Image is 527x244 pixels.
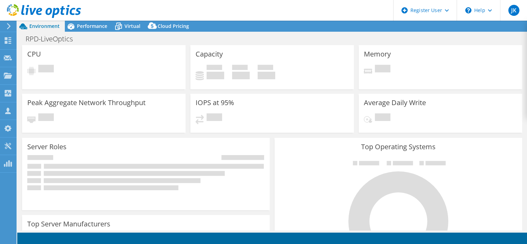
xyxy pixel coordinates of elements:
h3: Top Operating Systems [280,143,517,151]
h3: Average Daily Write [364,99,426,106]
h4: 0 GiB [232,72,250,79]
h3: Capacity [196,50,223,58]
span: Environment [29,23,60,29]
h3: CPU [27,50,41,58]
span: Total [258,65,273,72]
h4: 0 GiB [207,72,224,79]
h3: Server Roles [27,143,67,151]
span: JK [508,5,519,16]
span: Used [207,65,222,72]
h3: Peak Aggregate Network Throughput [27,99,146,106]
span: Pending [38,113,54,123]
span: Pending [207,113,222,123]
h3: IOPS at 95% [196,99,234,106]
h3: Top Server Manufacturers [27,220,110,228]
span: Pending [375,113,390,123]
h4: 0 GiB [258,72,275,79]
span: Performance [77,23,107,29]
span: Virtual [125,23,140,29]
span: Pending [375,65,390,74]
h3: Memory [364,50,391,58]
span: Cloud Pricing [158,23,189,29]
h1: RPD-LiveOptics [22,35,83,43]
span: Pending [38,65,54,74]
svg: \n [465,7,471,13]
span: Free [232,65,248,72]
